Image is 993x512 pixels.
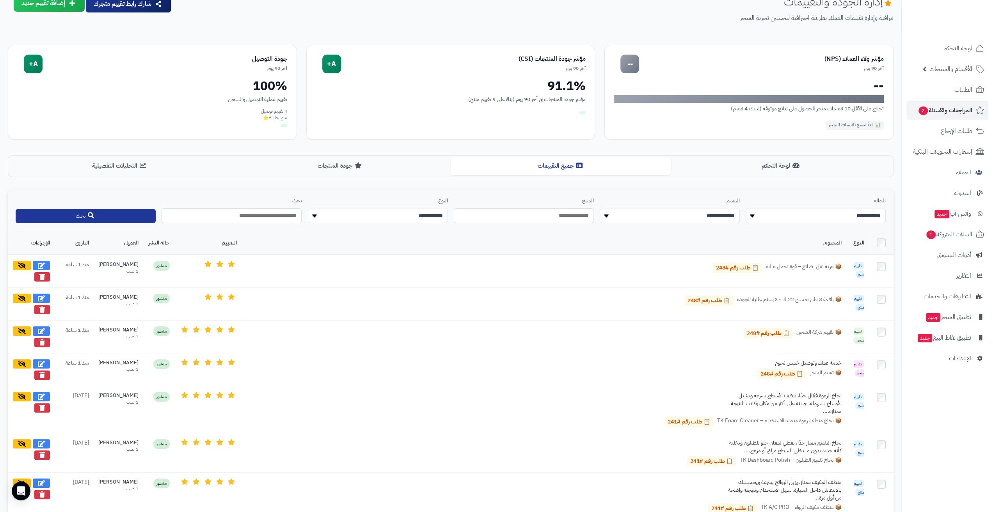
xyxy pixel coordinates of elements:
[98,261,139,268] div: [PERSON_NAME]
[918,105,972,116] span: المراجعات والأسئلة
[725,392,842,415] div: بخاخ الرغوة فعّال جدًا، ينظف الأسطح بسرعة ويشيل الأوساخ بسهولة. جربته على أكثر من مكان وكانت النت...
[906,349,988,368] a: الإعدادات
[926,230,936,239] span: 1
[853,328,864,344] span: تقييم شحن
[854,262,864,278] span: تقييم منتج
[925,229,972,240] span: السلات المتروكة
[55,353,94,386] td: منذ 1 ساعة
[322,55,341,73] div: A+
[906,122,988,140] a: طلبات الإرجاع
[846,231,869,255] th: النوع
[316,95,586,103] div: مؤشر جودة المنتجات في آخر 90 يوم (بناءً على 9 تقييم منتج)
[153,392,170,402] span: منشور
[737,296,842,306] span: 📦 رافعة 3 طن تمساح 22 ك - 2بستم عالية الجودة
[826,120,884,130] div: 📊 ابدأ بجمع تقييمات المتجر
[906,246,988,264] a: أدوات التسويق
[934,208,971,219] span: وآتس آب
[94,231,143,255] th: العميل
[55,433,94,473] td: [DATE]
[940,10,986,26] img: logo-2.png
[639,65,884,72] div: آخر 90 يوم
[906,328,988,347] a: تطبيق نقاط البيعجديد
[854,480,864,496] span: تقييم منتج
[918,334,932,342] span: جديد
[98,392,139,399] div: [PERSON_NAME]
[43,55,287,64] div: جودة التوصيل
[906,80,988,99] a: الطلبات
[16,209,156,223] button: بحث
[307,197,448,205] label: النوع
[766,263,842,273] span: 📦 عربة نقل بضائع – قوة تحمل عالية
[906,225,988,244] a: السلات المتروكة1
[600,197,740,205] label: التقييم
[906,163,988,182] a: العملاء
[98,294,139,301] div: [PERSON_NAME]
[854,440,864,457] span: تقييم منتج
[178,14,894,23] p: مراقبة وإدارة تقييمات العملاء بطريقة احترافية لتحسين تجربة المتجر
[717,417,842,427] span: 📦 بخاخ منظف رغوة متعدد الاستخدام – TK Foam Cleaner
[943,43,972,54] span: لوحة التحكم
[614,80,884,92] div: --
[153,359,170,369] span: منشور
[451,157,671,175] button: جميع التقييمات
[10,157,230,175] button: التحليلات التفصيلية
[153,261,170,271] span: منشور
[906,142,988,161] a: إشعارات التحويلات البنكية
[941,126,972,136] span: طلبات الإرجاع
[918,106,928,115] span: 2
[316,80,586,92] div: 91.1%
[153,294,170,303] span: منشور
[55,255,94,288] td: منذ 1 ساعة
[98,268,139,275] div: 1 طلب
[744,328,792,338] a: 📋 طلب رقم #248
[24,55,43,73] div: A+
[906,308,988,326] a: تطبيق المتجرجديد
[12,482,30,500] div: Open Intercom Messenger
[954,188,971,198] span: المدونة
[55,321,94,353] td: منذ 1 ساعة
[906,101,988,120] a: المراجعات والأسئلة2
[949,353,971,364] span: الإعدادات
[98,367,139,373] div: 1 طلب
[934,210,949,218] span: جديد
[924,291,971,302] span: التطبيقات والخدمات
[162,197,302,205] label: بحث
[906,204,988,223] a: وآتس آبجديد
[98,326,139,334] div: [PERSON_NAME]
[956,167,971,178] span: العملاء
[98,334,139,340] div: 1 طلب
[55,386,94,433] td: [DATE]
[55,231,94,255] th: التاريخ
[454,197,594,205] label: المنتج
[614,95,884,103] div: لا توجد بيانات كافية
[937,250,971,260] span: أدوات التسويق
[925,312,971,322] span: تطبيق المتجر
[98,446,139,453] div: 1 طلب
[174,231,242,255] th: التقييم
[98,478,139,486] div: [PERSON_NAME]
[18,108,287,121] div: 4 تقييم توصيل متوسط: 5⭐
[906,287,988,306] a: التطبيقات والخدمات
[18,80,287,92] div: 100%
[230,157,451,175] button: جودة المنتجات
[153,326,170,336] span: منشور
[98,439,139,446] div: [PERSON_NAME]
[917,332,971,343] span: تطبيق نقاط البيع
[242,231,846,255] th: المحتوى
[725,478,842,501] div: منظف المكيف ممتاز، يزيل الروائح بسرعة ويحسسك بالانتعاش داخل السيارة. سهل الاستخدام ونتيجته واضحة ...
[143,231,174,255] th: حالة النشر
[341,55,586,64] div: مؤشر جودة المنتجات (CSI)
[954,84,972,95] span: الطلبات
[854,393,864,409] span: تقييم منتج
[55,288,94,321] td: منذ 1 ساعة
[98,486,139,492] div: 1 طلب
[929,64,972,74] span: الأقسام والمنتجات
[639,55,884,64] div: مؤشر ولاء العملاء (NPS)
[725,439,842,454] div: بخاخ التلميع ممتاز جدًا، يعطي لمعان حلو للطبلون ويخليه كأنه جديد بدون ما يخلي السطح مزلق أو مزعج....
[913,146,972,157] span: إشعارات التحويلات البنكية
[725,359,842,367] div: خدمة عملاء وتوصيل خمس نجوم
[854,360,864,377] span: تقييم متجر
[926,313,940,322] span: جديد
[687,456,736,466] a: 📋 طلب رقم #241
[620,55,639,73] div: --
